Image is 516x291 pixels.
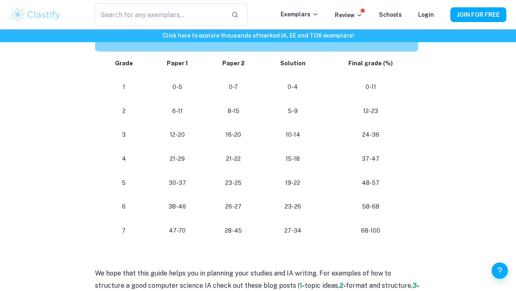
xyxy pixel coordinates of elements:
[330,225,411,236] p: 68-100
[105,201,144,212] p: 6
[268,106,317,117] p: 5-9
[156,129,198,140] p: 12-20
[211,153,255,164] p: 21-22
[167,60,188,67] strong: Paper 1
[268,153,317,164] p: 15-18
[105,178,144,189] p: 5
[156,201,198,212] p: 38-46
[281,10,319,19] p: Exemplars
[156,82,198,93] p: 0-5
[418,11,434,18] a: Login
[348,60,393,67] strong: Final grade (%)
[417,282,419,289] strong: -
[211,201,255,212] p: 26-27
[302,282,305,289] strong: -
[211,225,255,236] p: 28-45
[211,178,255,189] p: 23-25
[268,201,317,212] p: 23-26
[105,106,144,117] p: 2
[339,282,343,289] a: 2
[346,282,411,289] span: format and structure
[10,7,62,23] img: Clastify logo
[268,178,317,189] p: 19-22
[335,11,363,20] p: Review
[2,31,514,40] h6: Click here to explore thousands of marked IA, EE and TOK exemplars !
[211,106,255,117] p: 8-15
[105,153,144,164] p: 4
[211,82,255,93] p: 0-7
[105,225,144,236] p: 7
[330,178,411,189] p: 48-57
[156,178,198,189] p: 30-37
[330,82,411,93] p: 0-11
[492,262,508,279] button: Help and Feedback
[343,282,346,289] strong: -
[305,282,338,289] span: topic ideas
[268,225,317,236] p: 27-34
[330,201,411,212] p: 58-68
[299,282,302,289] a: 1
[222,60,245,67] strong: Paper 2
[156,106,198,117] p: 6-11
[156,153,198,164] p: 21-29
[268,82,317,93] p: 0-4
[280,60,306,67] strong: Solution
[156,225,198,236] p: 47-70
[211,129,255,140] p: 16-20
[105,82,144,93] p: 1
[95,3,225,26] input: Search for any exemplars...
[330,129,411,140] p: 24-36
[268,129,317,140] p: 10-14
[115,60,133,67] strong: Grade
[379,11,402,18] a: Schools
[230,32,286,42] strong: Points needed
[105,129,144,140] p: 3
[412,282,417,289] a: 3
[450,7,506,22] button: JOIN FOR FREE
[330,106,411,117] p: 12-23
[330,153,411,164] p: 37-47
